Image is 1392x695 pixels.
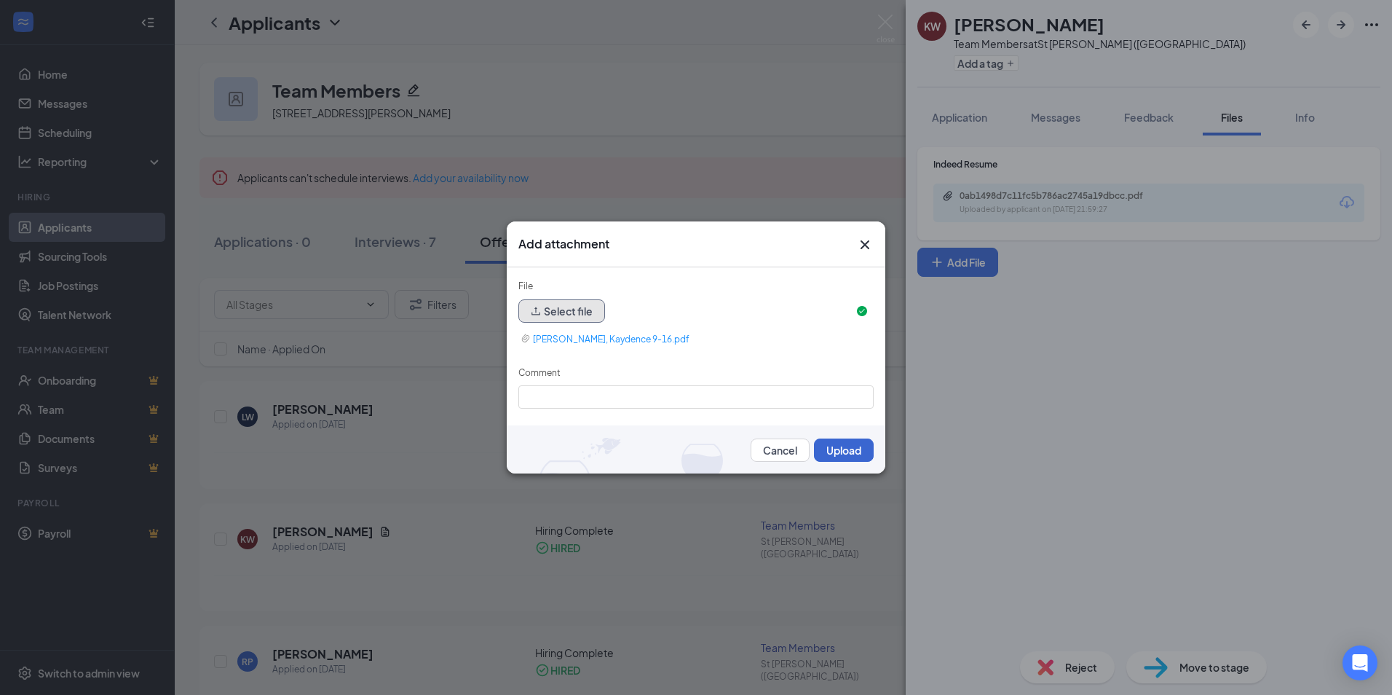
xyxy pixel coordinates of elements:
[856,236,874,254] button: Close
[518,299,605,323] button: upload Select file
[518,280,533,291] label: File
[518,385,874,409] input: Comment
[521,331,865,348] a: [PERSON_NAME], Kaydence 9-16.pdf
[518,367,561,378] label: Comment
[518,236,609,252] h3: Add attachment
[751,439,810,462] button: Cancel
[1342,645,1377,680] div: Open Intercom Messenger
[814,439,874,462] button: Upload
[856,236,874,254] svg: Cross
[518,307,605,318] span: upload Select file
[531,306,541,316] span: upload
